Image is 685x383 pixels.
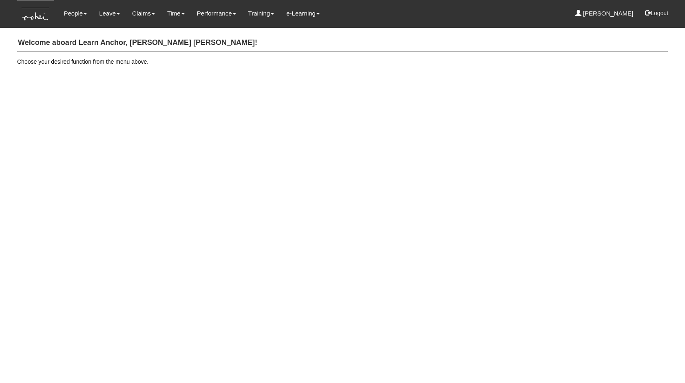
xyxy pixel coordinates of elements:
a: Claims [132,4,155,23]
a: [PERSON_NAME] [575,4,634,23]
img: KTs7HI1dOZG7tu7pUkOpGGQAiEQAiEQAj0IhBB1wtXDg6BEAiBEAiBEAiB4RGIoBtemSRFIRACIRACIRACIdCLQARdL1w5OAR... [17,0,54,28]
a: Time [167,4,185,23]
iframe: chat widget [651,350,677,375]
button: Logout [639,3,674,23]
a: People [64,4,87,23]
a: Training [248,4,274,23]
a: e-Learning [286,4,320,23]
h4: Welcome aboard Learn Anchor, [PERSON_NAME] [PERSON_NAME]! [17,35,668,51]
a: Leave [99,4,120,23]
p: Choose your desired function from the menu above. [17,58,668,66]
a: Performance [197,4,236,23]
